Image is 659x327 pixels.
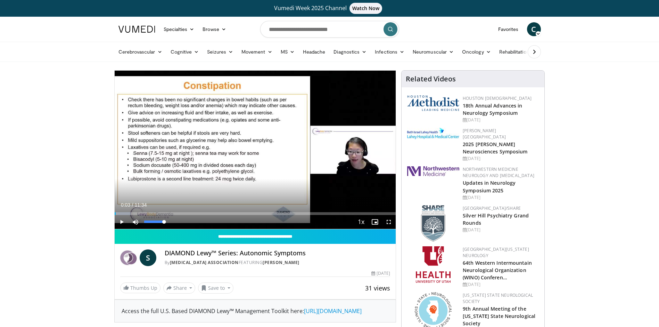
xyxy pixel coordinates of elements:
div: [DATE] [463,155,539,162]
span: 31 views [365,284,390,292]
span: Watch Now [349,3,382,14]
a: 2025 [PERSON_NAME] Neurosciences Symposium [463,141,527,155]
a: Infections [371,45,409,59]
a: [GEOGRAPHIC_DATA]/SHARE [463,205,521,211]
img: Lewy Body Dementia Association [120,249,137,266]
a: [PERSON_NAME] [263,260,299,265]
a: S [140,249,156,266]
button: Mute [129,215,142,229]
button: Enable picture-in-picture mode [368,215,382,229]
input: Search topics, interventions [260,21,399,38]
div: [DATE] [463,117,539,123]
h4: Related Videos [406,75,456,83]
h4: DIAMOND Lewy™ Series: Autonomic Symptoms [165,249,390,257]
div: [DATE] [463,227,539,233]
div: [DATE] [463,194,539,201]
a: Cerebrovascular [114,45,166,59]
span: 0:03 [121,202,130,208]
a: Headache [299,45,330,59]
a: [GEOGRAPHIC_DATA][US_STATE] Neurology [463,246,529,258]
a: 18th Annual Advances in Neurology Symposium [463,102,522,116]
a: Cognitive [166,45,203,59]
a: C [527,22,541,36]
a: Favorites [494,22,523,36]
a: Specialties [159,22,199,36]
img: f6362829-b0a3-407d-a044-59546adfd345.png.150x105_q85_autocrop_double_scale_upscale_version-0.2.png [416,246,451,283]
a: Browse [198,22,230,36]
a: Silver Hill Psychiatry Grand Rounds [463,212,529,226]
img: 2a462fb6-9365-492a-ac79-3166a6f924d8.png.150x105_q85_autocrop_double_scale_upscale_version-0.2.jpg [407,166,459,176]
a: [MEDICAL_DATA] Association [170,260,239,265]
div: Access the full U.S. Based DIAMOND Lewy™ Management Toolkit here: [122,307,389,315]
div: By FEATURING [165,260,390,266]
img: f8aaeb6d-318f-4fcf-bd1d-54ce21f29e87.png.150x105_q85_autocrop_double_scale_upscale_version-0.2.png [421,205,445,242]
div: [DATE] [371,270,390,277]
img: 5e4488cc-e109-4a4e-9fd9-73bb9237ee91.png.150x105_q85_autocrop_double_scale_upscale_version-0.2.png [407,95,459,111]
button: Play [115,215,129,229]
a: Vumedi Week 2025 ChannelWatch Now [120,3,540,14]
a: [URL][DOMAIN_NAME] [304,307,362,315]
a: Diagnostics [329,45,371,59]
a: Houston [DEMOGRAPHIC_DATA] [463,95,532,101]
button: Share [163,282,196,294]
a: 9th Annual Meeting of the [US_STATE] State Neurological Society [463,305,535,327]
a: Updates in Neurology Symposium 2025 [463,180,516,193]
button: Fullscreen [382,215,396,229]
a: Seizures [203,45,237,59]
a: Movement [237,45,277,59]
a: Oncology [458,45,495,59]
video-js: Video Player [115,71,396,229]
span: Vumedi Week 2025 Channel [274,4,385,12]
div: [DATE] [463,281,539,288]
a: MS [277,45,299,59]
button: Save to [198,282,233,294]
a: [PERSON_NAME][GEOGRAPHIC_DATA] [463,128,506,140]
div: Volume Level [144,221,164,223]
span: / [132,202,133,208]
img: VuMedi Logo [118,26,155,33]
a: [US_STATE] State Neurological Society [463,292,533,304]
button: Playback Rate [354,215,368,229]
a: Thumbs Up [120,282,160,293]
div: Progress Bar [115,212,396,215]
a: Neuromuscular [409,45,458,59]
a: 64th Western Intermountain Neurological Organization (WINO) Conferen… [463,260,532,281]
img: e7977282-282c-4444-820d-7cc2733560fd.jpg.150x105_q85_autocrop_double_scale_upscale_version-0.2.jpg [407,128,459,139]
a: Northwestern Medicine Neurology and [MEDICAL_DATA] [463,166,534,178]
span: 11:34 [134,202,147,208]
a: Rehabilitation [495,45,533,59]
